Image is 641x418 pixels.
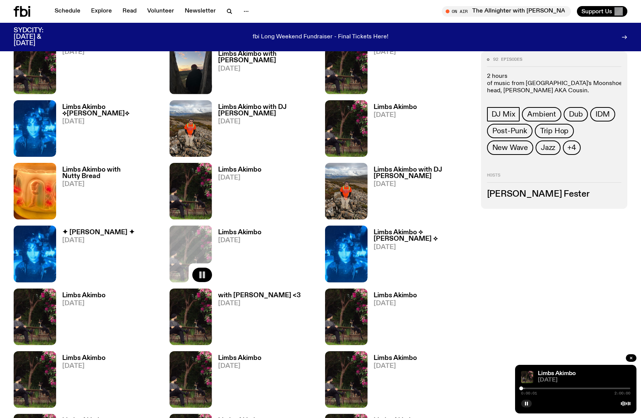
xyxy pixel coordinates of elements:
[56,292,105,345] a: Limbs Akimbo[DATE]
[62,229,135,236] h3: ✦ [PERSON_NAME] ✦
[212,51,316,94] a: Limbs Akimbo with [PERSON_NAME][DATE]
[170,37,212,94] img: A blonde woman wearing a black hoodie and red cap sitting in a tree, looking out at a sunset over...
[374,300,417,307] span: [DATE]
[521,371,533,383] img: Jackson sits at an outdoor table, legs crossed and gazing at a black and brown dog also sitting a...
[14,226,56,282] img: Anusha’s pendulum can swing from heaving hours of the club to soundtracking your precious weekend...
[595,110,610,118] span: IDM
[218,363,261,369] span: [DATE]
[374,49,417,55] span: [DATE]
[442,6,571,17] button: On AirThe Allnighter with [PERSON_NAME]
[527,110,556,118] span: Ambient
[325,100,368,157] img: Jackson sits at an outdoor table, legs crossed and gazing at a black and brown dog also sitting a...
[487,173,622,182] h2: Hosts
[368,229,472,282] a: Limbs Akimbo ⟡ [PERSON_NAME] ⟡[DATE]
[62,300,105,307] span: [DATE]
[56,104,160,157] a: Limbs Akimbo ⟡[PERSON_NAME]⟡[DATE]
[118,6,141,17] a: Read
[62,181,160,188] span: [DATE]
[218,118,316,125] span: [DATE]
[536,140,561,155] a: Jazz
[540,127,569,135] span: Trip Hop
[218,167,261,173] h3: Limbs Akimbo
[170,163,212,219] img: Jackson sits at an outdoor table, legs crossed and gazing at a black and brown dog also sitting a...
[492,110,515,118] span: DJ Mix
[218,237,261,244] span: [DATE]
[212,229,261,282] a: Limbs Akimbo[DATE]
[614,391,630,395] span: 2:00:00
[62,363,105,369] span: [DATE]
[374,181,472,188] span: [DATE]
[218,66,316,72] span: [DATE]
[212,292,301,345] a: with [PERSON_NAME] <3[DATE]
[56,41,105,94] a: Limbs Akimbo[DATE]
[218,104,316,117] h3: Limbs Akimbo with DJ [PERSON_NAME]
[581,8,612,15] span: Support Us
[86,6,116,17] a: Explore
[325,289,368,345] img: Jackson sits at an outdoor table, legs crossed and gazing at a black and brown dog also sitting a...
[62,292,105,299] h3: Limbs Akimbo
[218,175,261,181] span: [DATE]
[492,127,527,135] span: Post-Punk
[170,289,212,345] img: Jackson sits at an outdoor table, legs crossed and gazing at a black and brown dog also sitting a...
[538,377,630,383] span: [DATE]
[325,351,368,408] img: Jackson sits at an outdoor table, legs crossed and gazing at a black and brown dog also sitting a...
[374,104,417,110] h3: Limbs Akimbo
[492,144,528,152] span: New Wave
[14,351,56,408] img: Jackson sits at an outdoor table, legs crossed and gazing at a black and brown dog also sitting a...
[487,107,520,121] a: DJ Mix
[538,371,576,377] a: Limbs Akimbo
[62,237,135,244] span: [DATE]
[368,355,417,408] a: Limbs Akimbo[DATE]
[14,37,56,94] img: Jackson sits at an outdoor table, legs crossed and gazing at a black and brown dog also sitting a...
[493,57,522,62] span: 92 episodes
[374,363,417,369] span: [DATE]
[374,229,472,242] h3: Limbs Akimbo ⟡ [PERSON_NAME] ⟡
[218,229,261,236] h3: Limbs Akimbo
[374,292,417,299] h3: Limbs Akimbo
[218,292,301,299] h3: with [PERSON_NAME] <3
[62,167,160,180] h3: Limbs Akimbo with Nutty Bread
[212,167,261,219] a: Limbs Akimbo[DATE]
[56,167,160,219] a: Limbs Akimbo with Nutty Bread[DATE]
[564,107,588,121] a: Dub
[14,27,62,47] h3: SYDCITY: [DATE] & [DATE]
[535,124,574,138] a: Trip Hop
[56,355,105,408] a: Limbs Akimbo[DATE]
[577,6,627,17] button: Support Us
[325,37,368,94] img: Jackson sits at an outdoor table, legs crossed and gazing at a black and brown dog also sitting a...
[368,292,417,345] a: Limbs Akimbo[DATE]
[374,112,417,118] span: [DATE]
[62,355,105,361] h3: Limbs Akimbo
[590,107,615,121] a: IDM
[212,104,316,157] a: Limbs Akimbo with DJ [PERSON_NAME][DATE]
[368,41,417,94] a: Limbs Akimbo[DATE]
[62,118,160,125] span: [DATE]
[218,51,316,64] h3: Limbs Akimbo with [PERSON_NAME]
[50,6,85,17] a: Schedule
[487,124,533,138] a: Post-Punk
[368,167,472,219] a: Limbs Akimbo with DJ [PERSON_NAME][DATE]
[522,107,561,121] a: Ambient
[374,355,417,361] h3: Limbs Akimbo
[368,104,417,157] a: Limbs Akimbo[DATE]
[569,110,583,118] span: Dub
[218,355,261,361] h3: Limbs Akimbo
[62,49,105,55] span: [DATE]
[14,289,56,345] img: Jackson sits at an outdoor table, legs crossed and gazing at a black and brown dog also sitting a...
[180,6,220,17] a: Newsletter
[62,104,160,117] h3: Limbs Akimbo ⟡[PERSON_NAME]⟡
[487,190,622,199] h3: [PERSON_NAME] Fester
[567,144,576,152] span: +4
[212,355,261,408] a: Limbs Akimbo[DATE]
[563,140,581,155] button: +4
[541,144,555,152] span: Jazz
[253,34,388,41] p: fbi Long Weekend Fundraiser - Final Tickets Here!
[487,73,622,95] p: 2 hours of music from [GEOGRAPHIC_DATA]'s Moonshoe Label head, [PERSON_NAME] AKA Cousin.
[374,244,472,251] span: [DATE]
[143,6,179,17] a: Volunteer
[487,140,533,155] a: New Wave
[521,391,537,395] span: 0:00:01
[218,300,301,307] span: [DATE]
[374,167,472,180] h3: Limbs Akimbo with DJ [PERSON_NAME]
